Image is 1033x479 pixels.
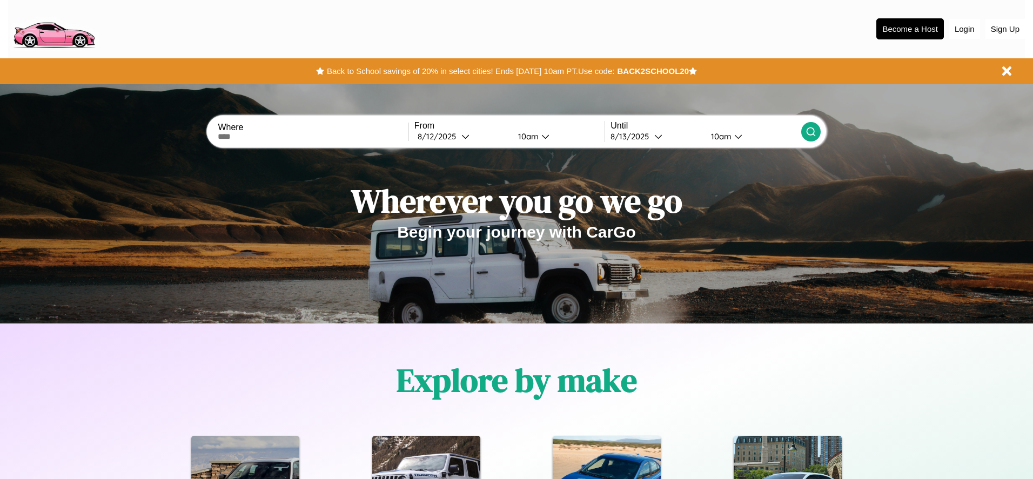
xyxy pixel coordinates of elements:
label: Where [218,123,408,132]
img: logo [8,5,99,51]
button: 10am [702,131,801,142]
button: Login [949,19,980,39]
button: Become a Host [876,18,944,39]
b: BACK2SCHOOL20 [617,66,689,76]
div: 10am [706,131,734,141]
div: 8 / 13 / 2025 [611,131,654,141]
button: Back to School savings of 20% in select cities! Ends [DATE] 10am PT.Use code: [324,64,617,79]
div: 8 / 12 / 2025 [418,131,461,141]
button: 10am [509,131,605,142]
button: Sign Up [985,19,1025,39]
label: Until [611,121,801,131]
label: From [414,121,605,131]
div: 10am [513,131,541,141]
h1: Explore by make [397,358,637,402]
button: 8/12/2025 [414,131,509,142]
